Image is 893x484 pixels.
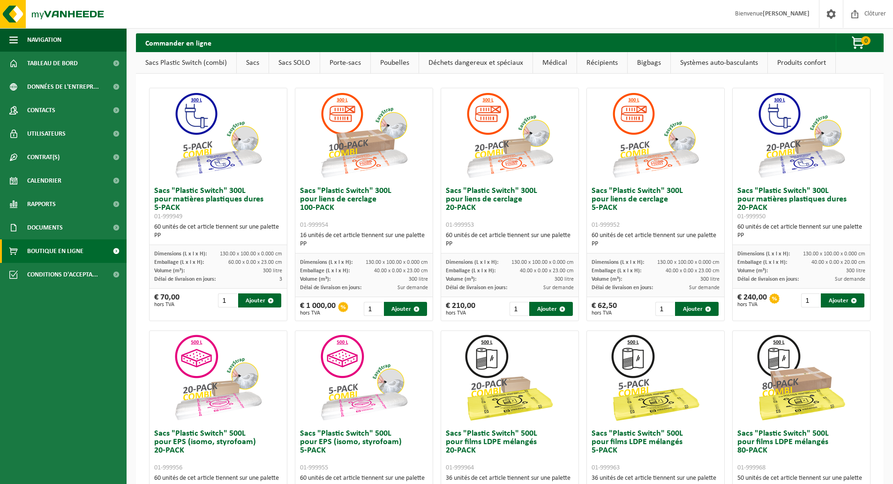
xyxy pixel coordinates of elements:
[446,310,475,316] span: hors TVA
[374,268,428,274] span: 40.00 x 0.00 x 23.00 cm
[371,52,419,74] a: Poubelles
[27,146,60,169] span: Contrat(s)
[27,99,55,122] span: Contacts
[366,260,428,265] span: 130.00 x 100.00 x 0.000 cm
[300,430,428,472] h3: Sacs "Plastic Switch" 500L pour EPS (isomo, styrofoam) 5-PACK
[529,302,573,316] button: Ajouter
[737,430,865,472] h3: Sacs "Plastic Switch" 500L pour films LDPE mélangés 80-PACK
[592,430,720,472] h3: Sacs "Plastic Switch" 500L pour films LDPE mélangés 5-PACK
[154,464,182,471] span: 01-999956
[463,331,556,425] img: 01-999964
[592,187,720,229] h3: Sacs "Plastic Switch" 300L pour liens de cerclage 5-PACK
[300,277,330,282] span: Volume (m³):
[446,464,474,471] span: 01-999964
[300,464,328,471] span: 01-999955
[446,268,495,274] span: Emballage (L x l x H):
[154,213,182,220] span: 01-999949
[446,240,574,248] div: PP
[154,302,180,307] span: hors TVA
[237,52,269,74] a: Sacs
[737,293,767,307] div: € 240,00
[419,52,533,74] a: Déchets dangereux et spéciaux
[154,430,282,472] h3: Sacs "Plastic Switch" 500L pour EPS (isomo, styrofoam) 20-PACK
[154,187,282,221] h3: Sacs "Plastic Switch" 300L pour matières plastiques dures 5-PACK
[592,277,622,282] span: Volume (m³):
[737,268,768,274] span: Volume (m³):
[446,222,474,229] span: 01-999953
[171,331,265,425] img: 01-999956
[754,331,848,425] img: 01-999968
[238,293,282,307] button: Ajouter
[154,231,282,240] div: PP
[628,52,670,74] a: Bigbags
[27,239,83,263] span: Boutique en ligne
[27,122,66,146] span: Utilisateurs
[300,222,328,229] span: 01-999954
[446,260,498,265] span: Dimensions (L x l x H):
[446,302,475,316] div: € 210,00
[263,268,282,274] span: 300 litre
[154,293,180,307] div: € 70,00
[300,302,336,316] div: € 1 000,00
[737,251,790,257] span: Dimensions (L x l x H):
[446,285,507,291] span: Délai de livraison en jours:
[592,464,620,471] span: 01-999963
[592,260,644,265] span: Dimensions (L x l x H):
[675,302,719,316] button: Ajouter
[737,464,765,471] span: 01-999968
[364,302,383,316] input: 1
[269,52,320,74] a: Sacs SOLO
[228,260,282,265] span: 60.00 x 0.00 x 23.00 cm
[836,33,883,52] button: 0
[171,88,265,182] img: 01-999949
[737,302,767,307] span: hors TVA
[510,302,528,316] input: 1
[592,310,617,316] span: hors TVA
[737,231,865,240] div: PP
[763,10,810,17] strong: [PERSON_NAME]
[737,213,765,220] span: 01-999950
[811,260,865,265] span: 40.00 x 0.00 x 20.00 cm
[737,187,865,221] h3: Sacs "Plastic Switch" 300L pour matières plastiques dures 20-PACK
[27,28,61,52] span: Navigation
[592,240,720,248] div: PP
[835,277,865,282] span: Sur demande
[846,268,865,274] span: 300 litre
[592,302,617,316] div: € 62,50
[463,88,556,182] img: 01-999953
[154,268,185,274] span: Volume (m³):
[27,263,98,286] span: Conditions d'accepta...
[803,251,865,257] span: 130.00 x 100.00 x 0.000 cm
[446,277,476,282] span: Volume (m³):
[317,88,411,182] img: 01-999954
[27,192,56,216] span: Rapports
[555,277,574,282] span: 300 litre
[384,302,428,316] button: Ajouter
[592,268,641,274] span: Emballage (L x l x H):
[608,331,702,425] img: 01-999963
[700,277,720,282] span: 300 litre
[511,260,574,265] span: 130.00 x 100.00 x 0.000 cm
[398,285,428,291] span: Sur demande
[608,88,702,182] img: 01-999952
[754,88,848,182] img: 01-999950
[409,277,428,282] span: 300 litre
[27,216,63,239] span: Documents
[446,231,574,248] div: 60 unités de cet article tiennent sur une palette
[300,268,350,274] span: Emballage (L x l x H):
[543,285,574,291] span: Sur demande
[737,223,865,240] div: 60 unités de cet article tiennent sur une palette
[821,293,864,307] button: Ajouter
[154,223,282,240] div: 60 unités de cet article tiennent sur une palette
[671,52,767,74] a: Systèmes auto-basculants
[768,52,835,74] a: Produits confort
[136,52,236,74] a: Sacs Plastic Switch (combi)
[300,285,361,291] span: Délai de livraison en jours:
[27,75,99,99] span: Données de l'entrepr...
[154,277,216,282] span: Délai de livraison en jours:
[300,310,336,316] span: hors TVA
[861,36,870,45] span: 0
[446,187,574,229] h3: Sacs "Plastic Switch" 300L pour liens de cerclage 20-PACK
[27,52,78,75] span: Tableau de bord
[655,302,674,316] input: 1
